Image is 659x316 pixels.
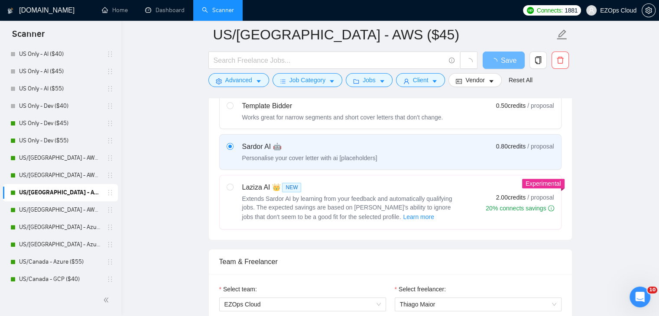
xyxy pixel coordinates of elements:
div: ✅ How To: Connect your agency to [DOMAIN_NAME] [13,193,161,218]
div: Send us a messageWe typically reply in under a minute [9,131,165,164]
span: holder [107,85,114,92]
a: US Only - AI ($40) [19,45,101,63]
span: Vendor [465,75,484,85]
span: Client [413,75,429,85]
span: Learn more [403,212,434,222]
span: holder [107,172,114,179]
img: upwork-logo.png [527,7,534,14]
a: searchScanner [202,6,234,14]
div: Template Bidder [242,101,443,111]
img: logo [17,16,31,30]
button: settingAdvancedcaret-down [208,73,269,87]
a: US/[GEOGRAPHIC_DATA] - AWS ($45) [19,184,101,201]
label: Select freelancer: [395,284,446,294]
a: US/[GEOGRAPHIC_DATA] - AWS (Best Clients) ($55) [19,149,101,167]
a: US Only - Dev ($55) [19,132,101,149]
div: Send us a message [18,139,145,148]
span: caret-down [488,78,494,84]
span: delete [552,56,568,64]
span: 0.50 credits [496,101,526,110]
img: logo [7,4,13,18]
button: Laziza AI NEWExtends Sardor AI by learning from your feedback and automatically qualifying jobs. ... [403,212,435,222]
p: Hi [EMAIL_ADDRESS][DOMAIN_NAME] 👋 [17,61,156,106]
div: Personalise your cover letter with ai [placeholders] [242,154,377,162]
span: EZOps Cloud [224,298,381,311]
span: Home [19,258,39,264]
img: Profile image for Valeriia [109,14,127,31]
div: 🔠 GigRadar Search Syntax: Query Operators for Optimized Job Searches [13,218,161,243]
div: ✅ How To: Connect your agency to [DOMAIN_NAME] [18,197,145,215]
input: Search Freelance Jobs... [214,55,445,66]
a: US/[GEOGRAPHIC_DATA] - AWS ($55) [19,201,101,219]
span: bars [280,78,286,84]
span: Scanner [5,28,52,46]
img: Profile image for Nazar [126,14,143,31]
span: holder [107,51,114,58]
a: US/Canada - GCP ($40) [19,271,101,288]
span: 👑 [272,182,280,193]
span: caret-down [379,78,385,84]
button: barsJob Categorycaret-down [273,73,342,87]
span: holder [107,68,114,75]
p: How can we help? [17,106,156,120]
button: Messages [58,236,115,271]
span: holder [107,189,114,196]
div: We typically reply in under a minute [18,148,145,157]
span: Thiago Maior [400,301,435,308]
span: 0.80 credits [496,142,526,151]
span: / proposal [527,193,554,202]
span: Messages [72,258,102,264]
a: US Only - Dev ($45) [19,115,101,132]
span: 10 [647,287,657,293]
a: setting [642,7,656,14]
span: Search for help [18,177,70,186]
div: Works great for narrow segments and short cover letters that don't change. [242,113,443,122]
span: info-circle [449,58,454,63]
button: delete [552,52,569,69]
iframe: Intercom live chat [630,287,650,307]
div: 🔠 GigRadar Search Syntax: Query Operators for Optimized Job Searches [18,222,145,240]
span: info-circle [548,205,554,211]
button: userClientcaret-down [396,73,445,87]
a: US Only - AI ($45) [19,63,101,80]
span: caret-down [329,78,335,84]
span: double-left [103,296,112,304]
a: US Only - AI ($55) [19,80,101,97]
a: homeHome [102,6,128,14]
div: Laziza AI [242,182,459,193]
span: setting [642,7,655,14]
span: caret-down [432,78,438,84]
span: user [588,7,594,13]
span: holder [107,103,114,110]
button: setting [642,3,656,17]
span: copy [530,56,546,64]
span: caret-down [256,78,262,84]
img: Profile image for Sofiia [93,14,110,31]
button: copy [529,52,547,69]
div: 20% connects savings [486,204,554,213]
a: US Only - Dev ($40) [19,97,101,115]
span: setting [216,78,222,84]
button: Save [483,52,525,69]
span: holder [107,155,114,161]
a: Reset All [509,75,532,85]
span: holder [107,206,114,213]
span: Experimental [526,180,561,187]
a: US/Canada - Azure ($55) [19,253,101,271]
button: folderJobscaret-down [346,73,393,87]
span: user [403,78,409,84]
span: idcard [456,78,462,84]
span: Advanced [225,75,252,85]
a: US/[GEOGRAPHIC_DATA] - Azure ($40) [19,219,101,236]
input: Scanner name... [213,24,555,45]
span: Save [501,55,516,66]
span: Job Category [289,75,325,85]
span: NEW [282,183,301,192]
span: / proposal [527,142,554,151]
span: edit [556,29,568,40]
span: Connects: [537,6,563,15]
label: Select team: [219,284,257,294]
span: holder [107,241,114,248]
span: Help [137,258,151,264]
a: US/[GEOGRAPHIC_DATA] - Azure ($45) [19,236,101,253]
